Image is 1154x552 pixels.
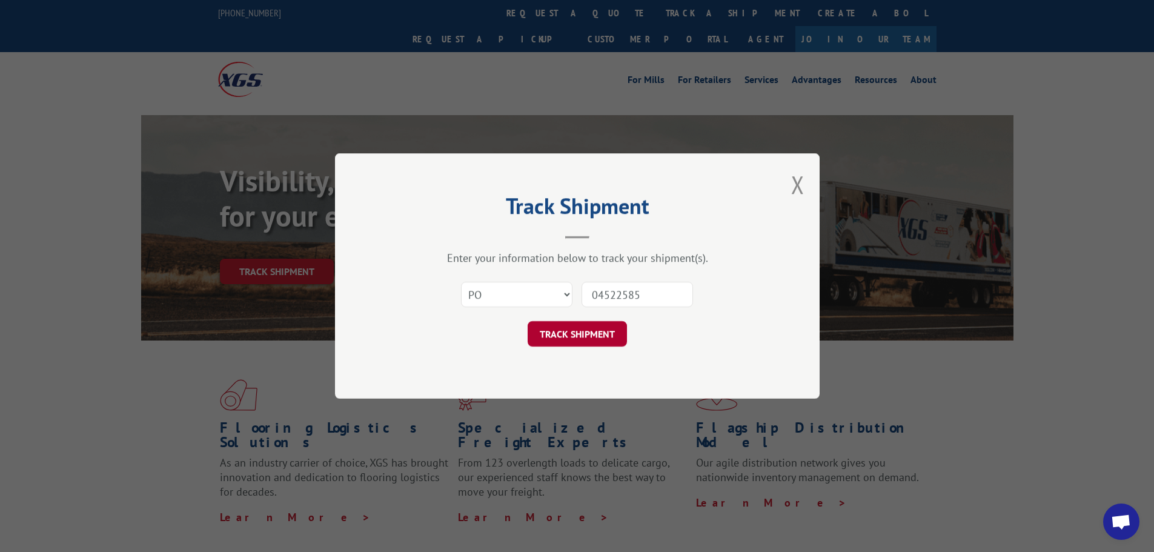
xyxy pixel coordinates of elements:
input: Number(s) [582,282,693,307]
button: TRACK SHIPMENT [528,321,627,347]
div: Enter your information below to track your shipment(s). [396,251,759,265]
h2: Track Shipment [396,198,759,221]
button: Close modal [791,168,804,201]
a: Open chat [1103,504,1139,540]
